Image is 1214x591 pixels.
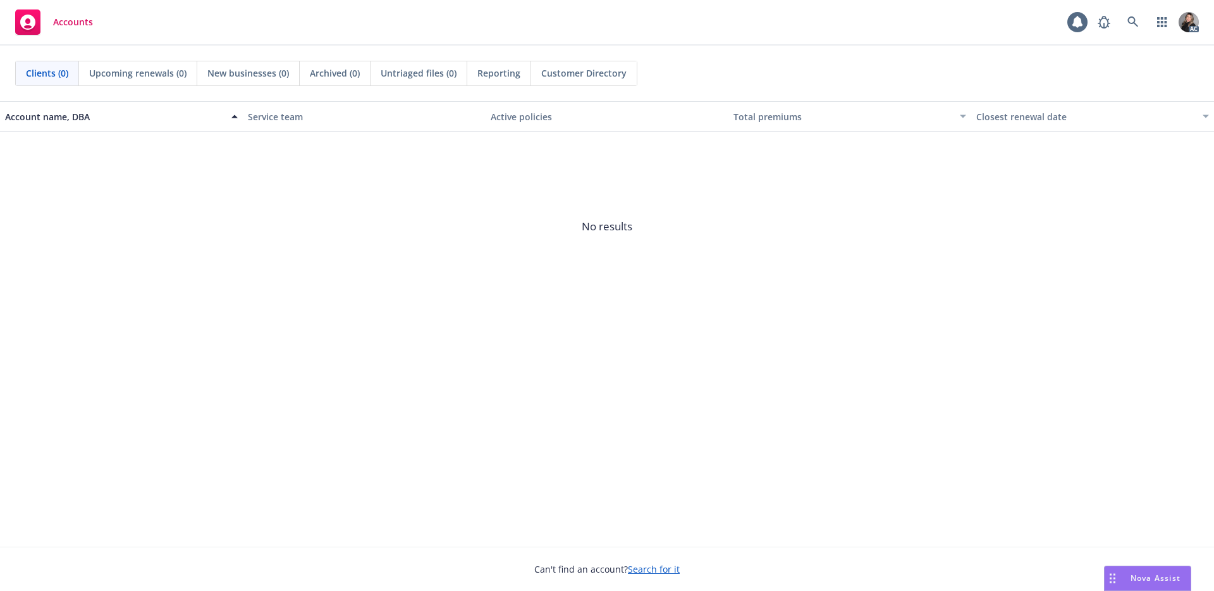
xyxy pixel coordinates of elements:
a: Accounts [10,4,98,40]
div: Closest renewal date [976,110,1195,123]
span: Archived (0) [310,66,360,80]
span: Nova Assist [1131,573,1180,583]
span: Clients (0) [26,66,68,80]
button: Active policies [486,101,728,132]
span: New businesses (0) [207,66,289,80]
span: Customer Directory [541,66,627,80]
a: Search for it [628,563,680,575]
button: Service team [243,101,486,132]
div: Account name, DBA [5,110,224,123]
div: Total premiums [733,110,952,123]
a: Report a Bug [1091,9,1117,35]
span: Reporting [477,66,520,80]
span: Upcoming renewals (0) [89,66,187,80]
span: Can't find an account? [534,563,680,576]
button: Nova Assist [1104,566,1191,591]
a: Switch app [1150,9,1175,35]
div: Active policies [491,110,723,123]
div: Drag to move [1105,566,1120,590]
img: photo [1179,12,1199,32]
a: Search [1120,9,1146,35]
span: Accounts [53,17,93,27]
button: Closest renewal date [971,101,1214,132]
span: Untriaged files (0) [381,66,457,80]
div: Service team [248,110,481,123]
button: Total premiums [728,101,971,132]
